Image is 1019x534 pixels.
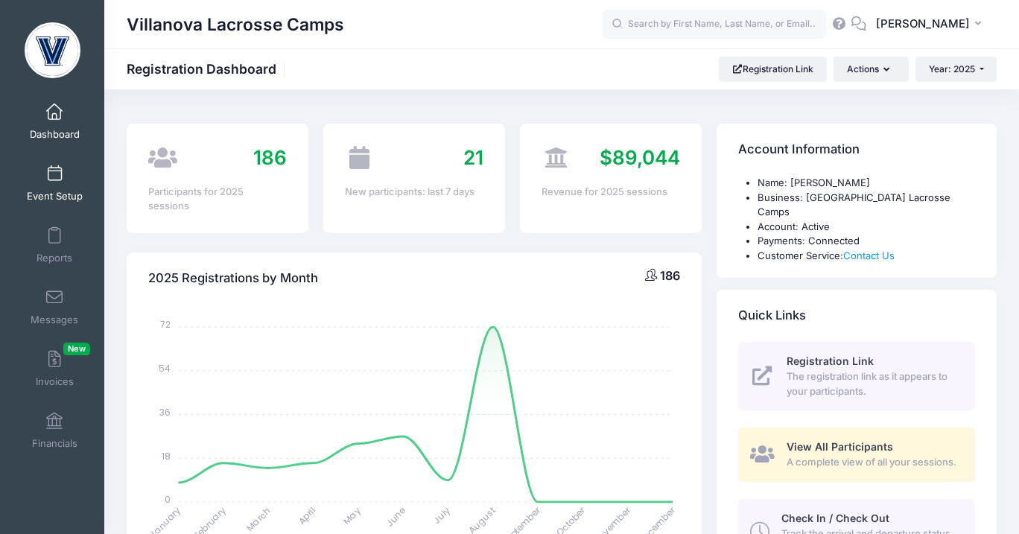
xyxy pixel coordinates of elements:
[165,493,171,506] tspan: 0
[738,342,975,410] a: Registration Link The registration link as it appears to your participants.
[345,185,483,200] div: New participants: last 7 days
[253,146,287,169] span: 186
[834,57,908,82] button: Actions
[19,157,90,209] a: Event Setup
[719,57,827,82] a: Registration Link
[787,440,893,453] span: View All Participants
[19,281,90,333] a: Messages
[25,22,80,78] img: Villanova Lacrosse Camps
[161,318,171,331] tspan: 72
[758,220,975,235] li: Account: Active
[876,16,970,32] span: [PERSON_NAME]
[787,369,958,398] span: The registration link as it appears to your participants.
[127,61,289,77] h1: Registration Dashboard
[866,7,997,42] button: [PERSON_NAME]
[843,249,895,261] a: Contact Us
[787,455,958,470] span: A complete view of all your sessions.
[30,128,80,141] span: Dashboard
[738,427,975,482] a: View All Participants A complete view of all your sessions.
[781,512,889,524] span: Check In / Check Out
[787,355,874,367] span: Registration Link
[660,268,680,283] span: 186
[929,63,975,74] span: Year: 2025
[127,7,344,42] h1: Villanova Lacrosse Camps
[758,249,975,264] li: Customer Service:
[36,375,74,388] span: Invoices
[63,343,90,355] span: New
[340,504,363,527] tspan: May
[758,176,975,191] li: Name: [PERSON_NAME]
[603,10,826,39] input: Search by First Name, Last Name, or Email...
[31,314,78,326] span: Messages
[600,146,680,169] span: $89,044
[19,404,90,457] a: Financials
[915,57,997,82] button: Year: 2025
[19,95,90,147] a: Dashboard
[160,405,171,418] tspan: 36
[542,185,680,200] div: Revenue for 2025 sessions
[244,504,273,534] tspan: March
[463,146,483,169] span: 21
[162,449,171,462] tspan: 18
[758,234,975,249] li: Payments: Connected
[27,190,83,203] span: Event Setup
[36,252,72,264] span: Reports
[148,257,318,299] h4: 2025 Registrations by Month
[738,295,806,337] h4: Quick Links
[296,504,318,527] tspan: April
[159,362,171,375] tspan: 54
[32,437,77,450] span: Financials
[384,504,408,529] tspan: June
[19,343,90,395] a: InvoicesNew
[19,219,90,271] a: Reports
[431,504,454,527] tspan: July
[758,191,975,220] li: Business: [GEOGRAPHIC_DATA] Lacrosse Camps
[738,129,860,171] h4: Account Information
[148,185,287,214] div: Participants for 2025 sessions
